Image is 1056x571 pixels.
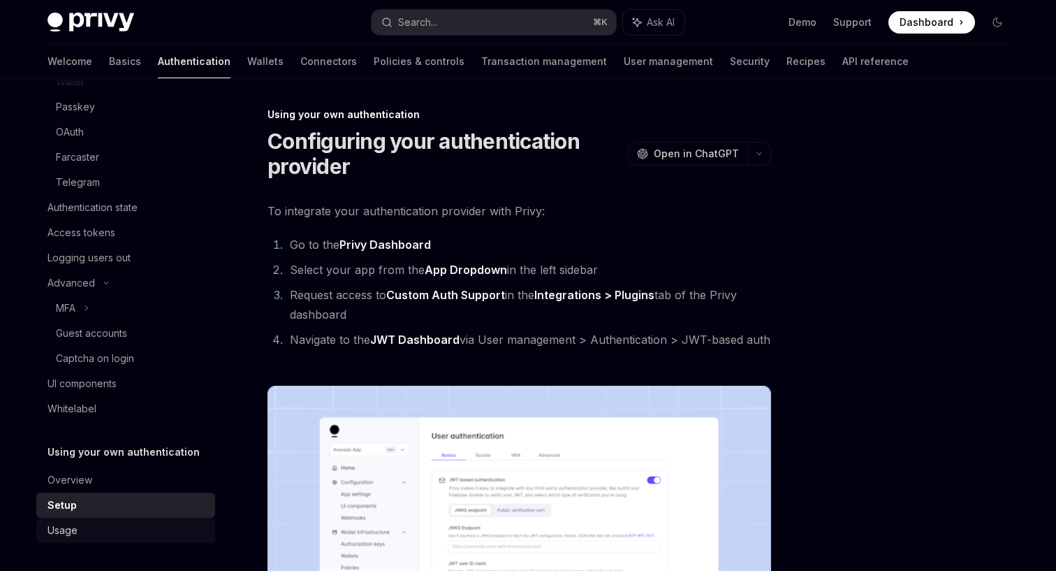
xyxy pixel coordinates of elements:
a: OAuth [36,120,215,145]
a: Connectors [300,45,357,78]
a: Demo [789,15,816,29]
a: UI components [36,371,215,396]
div: Search... [398,14,437,31]
a: API reference [842,45,909,78]
span: ⌘ K [593,17,608,28]
a: User management [624,45,713,78]
a: Basics [109,45,141,78]
a: Telegram [36,170,215,195]
a: Logging users out [36,245,215,270]
div: Whitelabel [47,400,96,417]
li: Select your app from the in the left sidebar [286,260,771,280]
a: Policies & controls [374,45,464,78]
h5: Using your own authentication [47,444,200,461]
div: Authentication state [47,199,138,216]
a: Dashboard [888,11,975,34]
a: Overview [36,468,215,493]
h1: Configuring your authentication provider [267,129,622,179]
a: Security [730,45,770,78]
a: Authentication [158,45,230,78]
span: Dashboard [900,15,953,29]
div: Captcha on login [56,350,134,367]
div: Usage [47,522,78,539]
span: Open in ChatGPT [654,147,739,161]
a: Setup [36,493,215,518]
a: Whitelabel [36,396,215,421]
li: Navigate to the via User management > Authentication > JWT-based auth [286,330,771,349]
div: Advanced [47,275,95,291]
a: Transaction management [481,45,607,78]
div: Guest accounts [56,325,127,342]
div: Telegram [56,174,100,191]
button: Open in ChatGPT [628,142,747,166]
a: Captcha on login [36,346,215,371]
button: Ask AI [623,10,684,35]
a: Support [833,15,872,29]
a: Privy Dashboard [339,238,431,252]
div: Using your own authentication [267,108,771,122]
a: Farcaster [36,145,215,170]
a: Welcome [47,45,92,78]
a: Passkey [36,94,215,120]
button: Search...⌘K [372,10,616,35]
a: JWT Dashboard [370,333,460,347]
li: Request access to in the tab of the Privy dashboard [286,285,771,324]
a: Guest accounts [36,321,215,346]
div: Setup [47,497,77,514]
div: UI components [47,375,117,392]
div: Overview [47,472,92,489]
strong: App Dropdown [425,263,507,277]
a: Usage [36,518,215,543]
li: Go to the [286,235,771,254]
span: To integrate your authentication provider with Privy: [267,201,771,221]
div: Farcaster [56,149,99,166]
strong: Custom Auth Support [386,288,505,302]
div: Passkey [56,99,95,115]
span: Ask AI [647,15,675,29]
a: Wallets [247,45,284,78]
div: MFA [56,300,75,317]
a: Recipes [786,45,826,78]
button: Toggle dark mode [986,11,1009,34]
div: Logging users out [47,250,131,266]
div: Access tokens [47,224,115,241]
div: OAuth [56,124,84,140]
a: Integrations > Plugins [534,288,654,303]
img: dark logo [47,13,134,32]
a: Authentication state [36,195,215,220]
a: Access tokens [36,220,215,245]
